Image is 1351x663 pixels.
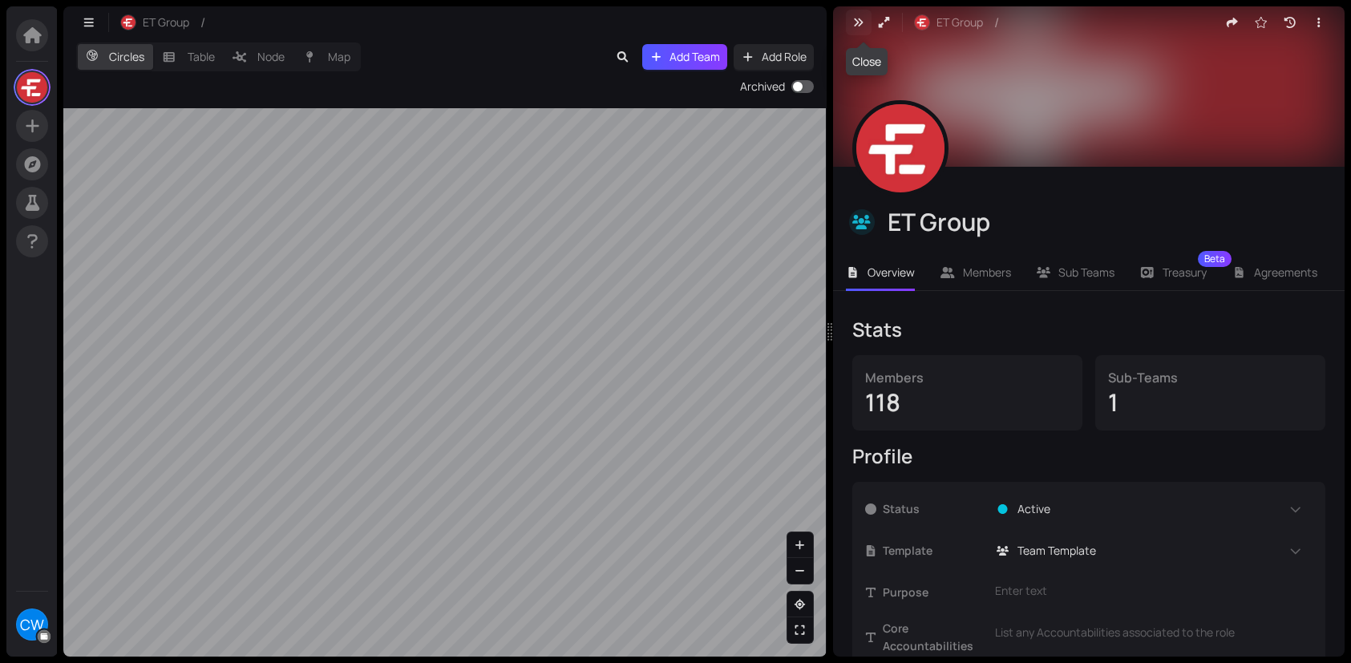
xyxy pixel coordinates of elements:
[995,582,1303,600] div: Enter text
[734,44,814,70] button: Add Role
[963,265,1011,280] span: Members
[1254,265,1317,280] span: Agreements
[856,104,944,192] img: sxiwkZVnJ8.jpeg
[762,48,807,66] span: Add Role
[852,443,1325,469] div: Profile
[883,584,985,601] span: Purpose
[883,500,985,518] span: Status
[121,15,136,30] img: r-RjKx4yED.jpeg
[17,72,47,103] img: LsfHRQdbm8.jpeg
[1058,265,1114,280] span: Sub Teams
[868,265,915,280] span: Overview
[846,48,888,75] div: Close
[669,48,720,66] span: Add Team
[1163,267,1207,278] span: Treasury
[936,14,983,31] span: ET Group
[995,624,1303,641] div: List any Accountabilities associated to the role
[865,368,1070,387] div: Members
[740,78,785,95] div: Archived
[883,542,985,560] span: Template
[1108,387,1313,418] div: 1
[888,207,1322,237] div: ET Group
[883,620,985,655] span: Core Accountabilities
[852,317,1325,342] div: Stats
[1198,251,1232,267] sup: Beta
[906,10,991,35] button: ET Group
[1017,500,1050,518] span: Active
[915,15,929,30] img: r-RjKx4yED.jpeg
[143,14,189,31] span: ET Group
[1108,368,1313,387] div: Sub-Teams
[865,387,1070,418] div: 118
[20,608,44,641] span: CW
[112,10,197,35] button: ET Group
[1017,542,1096,560] span: Team Template
[642,44,728,70] button: Add Team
